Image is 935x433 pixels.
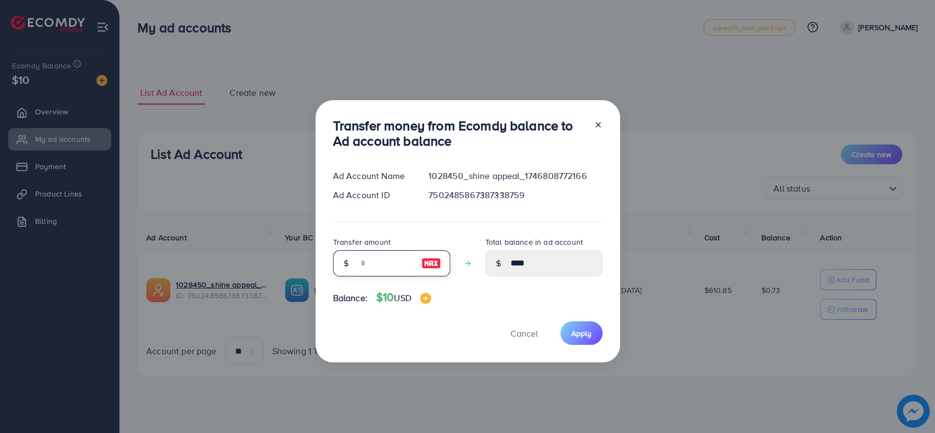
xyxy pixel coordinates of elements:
[421,257,441,270] img: image
[376,291,431,304] h4: $10
[560,321,603,345] button: Apply
[324,170,420,182] div: Ad Account Name
[420,189,611,201] div: 7502485867387338759
[510,327,538,339] span: Cancel
[333,292,368,304] span: Balance:
[333,118,585,149] h3: Transfer money from Ecomdy balance to Ad account balance
[394,292,411,304] span: USD
[324,189,420,201] div: Ad Account ID
[333,236,391,247] label: Transfer amount
[485,236,583,247] label: Total balance in ad account
[420,293,431,304] img: image
[420,170,611,182] div: 1028450_shine appeal_1746808772166
[497,321,552,345] button: Cancel
[571,328,592,339] span: Apply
